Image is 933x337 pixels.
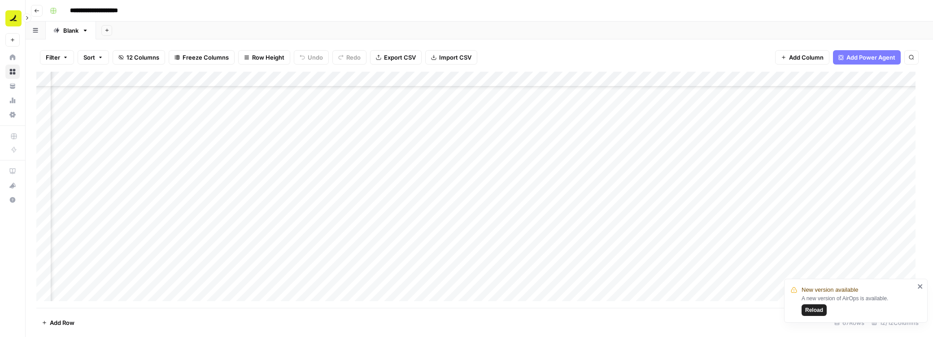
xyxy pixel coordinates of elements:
button: Add Column [775,50,829,65]
button: Redo [332,50,366,65]
div: Blank [63,26,78,35]
button: Help + Support [5,193,20,207]
button: Row Height [238,50,290,65]
a: Usage [5,93,20,108]
button: Import CSV [425,50,477,65]
a: Settings [5,108,20,122]
div: A new version of AirOps is available. [802,294,915,316]
a: Browse [5,65,20,79]
a: Home [5,50,20,65]
div: 67 Rows [831,315,868,330]
span: Export CSV [384,53,416,62]
span: Filter [46,53,60,62]
button: Export CSV [370,50,422,65]
a: AirOps Academy [5,164,20,178]
button: 12 Columns [113,50,165,65]
button: Add Row [36,315,80,330]
button: Sort [78,50,109,65]
span: Add Column [789,53,824,62]
div: 12/12 Columns [868,315,922,330]
span: Undo [308,53,323,62]
button: Workspace: Ramp [5,7,20,30]
span: Sort [83,53,95,62]
span: Freeze Columns [183,53,229,62]
span: Reload [805,306,823,314]
span: Row Height [252,53,284,62]
span: Import CSV [439,53,471,62]
button: close [917,283,924,290]
span: 12 Columns [126,53,159,62]
a: Your Data [5,79,20,93]
span: Add Power Agent [846,53,895,62]
span: New version available [802,285,858,294]
button: Filter [40,50,74,65]
span: Redo [346,53,361,62]
img: Ramp Logo [5,10,22,26]
button: Reload [802,304,827,316]
a: Blank [46,22,96,39]
button: What's new? [5,178,20,193]
span: Add Row [50,318,74,327]
div: What's new? [6,179,19,192]
button: Freeze Columns [169,50,235,65]
button: Add Power Agent [833,50,901,65]
button: Undo [294,50,329,65]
